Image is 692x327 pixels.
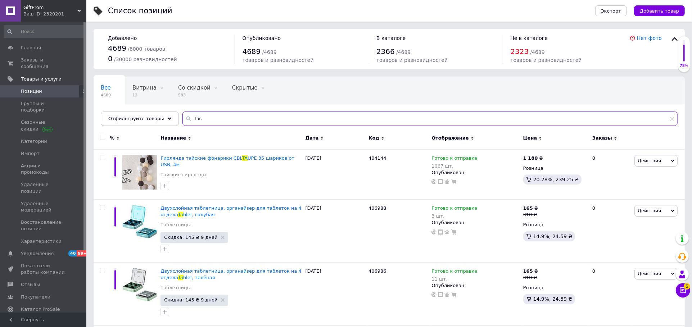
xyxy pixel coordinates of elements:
[122,155,157,190] img: Гирлянда тайские фонарики CBL TAUPE 35 шариков от USB, 4м
[160,155,242,161] span: Гирлянда тайские фонарики CBL
[523,222,586,228] div: Розница
[182,112,678,126] input: Поиск по названию позиции, артикулу и поисковым запросам
[160,268,302,280] span: Двухслойная таблетница, органайзер для таблеток на 4 отдела
[178,85,211,91] span: Со скидкой
[108,54,113,63] span: 0
[178,275,183,280] span: Ta
[242,155,248,161] span: TA
[533,296,573,302] span: 14.9%, 24.59 ₴
[4,25,85,38] input: Поиск
[160,285,191,291] a: Таблетницы
[431,135,469,141] span: Отображение
[108,35,137,41] span: Добавлено
[108,7,172,15] div: Список позиций
[262,49,277,55] span: / 4689
[122,205,157,239] img: Двухслойная таблетница, органайзер для таблеток на 4 отдела Tablet, голубая
[21,76,62,82] span: Товары и услуги
[523,268,533,274] b: 165
[523,212,538,218] div: 310 ₴
[306,135,319,141] span: Дата
[523,155,543,162] div: ₴
[431,213,477,219] div: 3 шт.
[128,46,165,52] span: / 6000 товаров
[114,56,177,62] span: / 30000 разновидностей
[431,169,519,176] div: Опубликован
[523,155,538,161] b: 1 180
[676,283,690,298] button: Чат с покупателем5
[164,298,217,302] span: Скидка: 145 ₴ 9 дней
[678,63,690,68] div: 78%
[101,85,111,91] span: Все
[160,268,302,280] a: Двухслойная таблетница, органайзер для таблеток на 4 отделаTablet, зелёная
[23,4,77,11] span: GiftProm
[178,212,183,217] span: Ta
[368,155,386,161] span: 404144
[132,85,157,91] span: Витрина
[523,165,586,172] div: Розница
[183,275,215,280] span: blet, зелёная
[21,281,40,288] span: Отзывы
[110,135,114,141] span: %
[160,222,191,228] a: Таблетницы
[21,181,67,194] span: Удаленные позиции
[376,47,395,56] span: 2366
[21,57,67,70] span: Заказы и сообщения
[368,135,379,141] span: Код
[523,274,538,281] div: 310 ₴
[232,85,258,91] span: Скрытые
[108,116,164,121] span: Отфильтруйте товары
[21,200,67,213] span: Удаленные модерацией
[638,271,661,276] span: Действия
[431,205,477,213] span: Готово к отправке
[592,135,612,141] span: Заказы
[431,276,477,282] div: 11 шт.
[160,205,302,217] span: Двухслойная таблетница, органайзер для таблеток на 4 отдела
[160,135,186,141] span: Название
[132,92,157,98] span: 12
[242,57,313,63] span: товаров и разновидностей
[21,163,67,176] span: Акции и промокоды
[21,263,67,276] span: Показатели работы компании
[242,35,281,41] span: Опубликовано
[21,294,50,300] span: Покупатели
[21,88,42,95] span: Позиции
[21,119,67,132] span: Сезонные скидки
[634,5,685,16] button: Добавить товар
[638,208,661,213] span: Действия
[588,262,633,325] div: 0
[68,250,77,256] span: 40
[21,238,62,245] span: Характеристики
[304,200,367,263] div: [DATE]
[242,47,261,56] span: 4689
[376,57,448,63] span: товаров и разновидностей
[510,35,548,41] span: Не в каталоге
[21,150,40,157] span: Импорт
[431,163,477,169] div: 1067 шт.
[160,155,294,167] a: Гирлянда тайские фонарики CBLTAUPE 35 шариков от USB, 4м
[108,44,126,53] span: 4689
[523,285,586,291] div: Розница
[304,262,367,325] div: [DATE]
[101,92,111,98] span: 4689
[588,200,633,263] div: 0
[160,172,206,178] a: Тайские гирлянды
[595,5,627,16] button: Экспорт
[101,112,150,118] span: Опубликованные
[530,49,545,55] span: / 4689
[21,100,67,113] span: Группы и подборки
[178,92,211,98] span: 583
[77,250,89,256] span: 99+
[21,250,54,257] span: Уведомления
[510,47,529,56] span: 2323
[21,138,47,145] span: Категории
[368,268,386,274] span: 406986
[431,282,519,289] div: Опубликован
[304,149,367,200] div: [DATE]
[601,8,621,14] span: Экспорт
[533,177,579,182] span: 20.28%, 239.25 ₴
[637,35,662,41] a: Нет фото
[164,235,217,240] span: Скидка: 145 ₴ 9 дней
[396,49,411,55] span: / 4689
[21,219,67,232] span: Восстановление позиций
[523,205,538,212] div: ₴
